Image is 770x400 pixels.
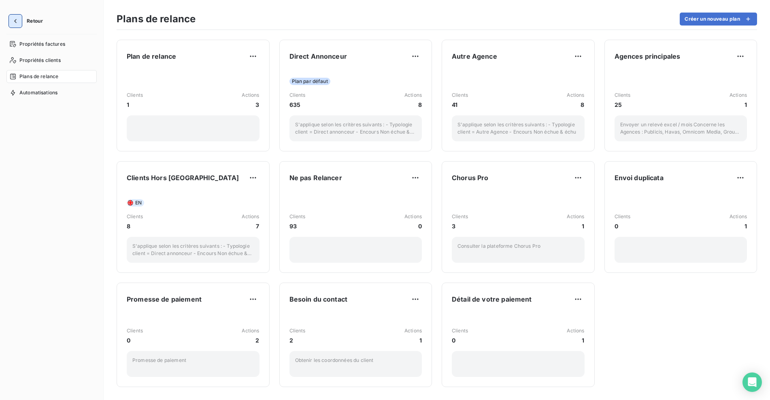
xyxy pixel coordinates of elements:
[6,38,97,51] a: Propriétés factures
[567,91,584,99] span: Actions
[742,372,762,392] div: Open Intercom Messenger
[117,12,196,26] h3: Plans de relance
[127,327,143,334] span: Clients
[615,100,631,109] span: 25
[6,15,49,28] button: Retour
[19,40,65,48] span: Propriétés factures
[242,327,259,334] span: Actions
[404,336,422,345] span: 1
[567,213,584,220] span: Actions
[289,78,330,85] span: Plan par défaut
[452,173,489,183] span: Chorus Pro
[452,222,468,230] span: 3
[730,213,747,220] span: Actions
[242,222,259,230] span: 7
[615,173,664,183] span: Envoi duplicata
[289,294,348,304] span: Besoin du contact
[730,100,747,109] span: 1
[135,199,142,206] span: EN
[452,294,532,304] span: Détail de votre paiement
[404,100,422,109] span: 8
[132,243,254,257] p: S'applique selon les critères suivants : - Typologie client = Direct annonceur - Encours Non échu...
[452,91,468,99] span: Clients
[6,54,97,67] a: Propriétés clients
[127,222,143,230] span: 8
[567,336,584,345] span: 1
[127,91,143,99] span: Clients
[127,336,143,345] span: 0
[27,19,43,23] span: Retour
[615,213,631,220] span: Clients
[289,327,306,334] span: Clients
[289,336,306,345] span: 2
[19,73,58,80] span: Plans de relance
[730,222,747,230] span: 1
[452,327,468,334] span: Clients
[132,357,254,364] p: Promesse de paiement
[127,51,176,61] span: Plan de relance
[127,294,202,304] span: Promesse de paiement
[452,213,468,220] span: Clients
[295,121,417,136] p: S'applique selon les critères suivants : - Typologie client = Direct annonceur - Encours Non échu...
[452,100,468,109] span: 41
[127,173,239,183] span: Clients Hors [GEOGRAPHIC_DATA]
[6,86,97,99] a: Automatisations
[620,121,742,136] p: Envoyer un relevé excel / mois Concerne les Agences : Publicis, Havas, Omnicom Media, Group M, De...
[680,13,757,26] button: Créer un nouveau plan
[289,213,306,220] span: Clients
[242,91,259,99] span: Actions
[295,357,417,364] p: Obtenir les coordonnées du client
[404,222,422,230] span: 0
[567,100,584,109] span: 8
[127,100,143,109] span: 1
[457,121,579,136] p: S'applique selon les critères suivants : - Typologie client = Autre Agence - Encours Non échue & ...
[242,336,259,345] span: 2
[404,213,422,220] span: Actions
[289,222,306,230] span: 93
[404,91,422,99] span: Actions
[730,91,747,99] span: Actions
[615,51,681,61] span: Agences principales
[452,336,468,345] span: 0
[242,100,259,109] span: 3
[19,89,57,96] span: Automatisations
[615,91,631,99] span: Clients
[289,91,306,99] span: Clients
[19,57,61,64] span: Propriétés clients
[452,51,497,61] span: Autre Agence
[127,213,143,220] span: Clients
[567,327,584,334] span: Actions
[242,213,259,220] span: Actions
[289,173,342,183] span: Ne pas Relancer
[404,327,422,334] span: Actions
[615,222,631,230] span: 0
[6,70,97,83] a: Plans de relance
[567,222,584,230] span: 1
[457,243,579,250] p: Consulter la plateforme Chorus Pro
[289,100,306,109] span: 635
[289,51,347,61] span: Direct Annonceur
